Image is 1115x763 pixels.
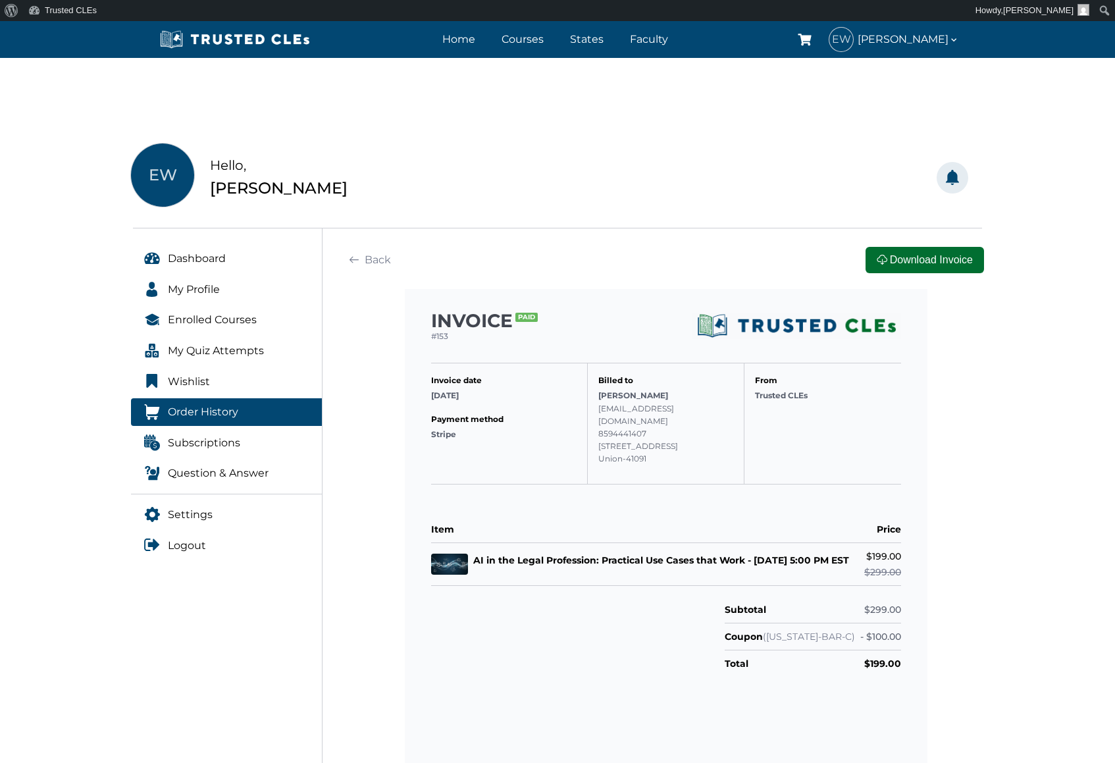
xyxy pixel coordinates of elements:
[829,28,853,51] span: EW
[755,374,891,386] div: From
[168,311,257,329] span: Enrolled Courses
[725,657,748,670] div: Total
[725,630,855,643] div: Coupon
[598,402,733,465] div: [EMAIL_ADDRESS][DOMAIN_NAME] 8594441407 [STREET_ADDRESS] Union-41091
[439,30,479,49] a: Home
[431,331,538,342] p: #153
[627,30,671,49] a: Faculty
[473,554,849,575] div: AI in the Legal Profession: Practical Use Cases that Work - [DATE] 5:00 PM EST
[168,537,206,554] span: Logout
[598,389,733,402] div: [PERSON_NAME]
[168,404,238,421] span: Order History
[168,506,213,523] span: Settings
[431,554,468,575] img: AI in the Legal Profession: Practical Use Cases that Work - 10/15 - 5:00 PM EST
[863,516,901,543] th: Price
[168,373,210,390] span: Wishlist
[863,550,901,563] div: $199.00
[168,250,226,267] span: Dashboard
[864,603,901,616] div: $299.00
[348,247,392,273] a: Back
[131,245,323,273] a: Dashboard
[431,310,538,331] h1: INVOICE
[515,313,538,322] span: Paid
[866,247,984,273] button: Download Invoice
[567,30,607,49] a: States
[1003,5,1074,15] span: [PERSON_NAME]
[692,313,901,339] img: Trusted CLEs
[168,465,269,482] span: Question & Answer
[210,155,348,176] div: Hello,
[431,428,577,440] div: Stripe
[131,276,323,303] a: My Profile
[431,389,577,402] div: [DATE]
[131,337,323,365] a: My Quiz Attempts
[168,434,240,452] span: Subscriptions
[131,429,323,457] a: Subscriptions
[210,176,348,201] div: [PERSON_NAME]
[168,281,220,298] span: My Profile
[431,374,577,386] div: Invoice date
[763,631,855,643] span: ([US_STATE]-BAR-C)
[598,374,733,386] div: Billed to
[431,413,577,425] div: Payment method
[755,389,891,402] div: Trusted CLEs
[131,501,323,529] a: Settings
[131,368,323,396] a: Wishlist
[860,630,901,643] div: - $100.00
[498,30,547,49] a: Courses
[864,566,901,578] del: $299.00
[156,30,313,49] img: Trusted CLEs
[168,342,264,359] span: My Quiz Attempts
[131,532,323,560] a: Logout
[858,30,959,48] span: [PERSON_NAME]
[725,603,766,616] div: Subtotal
[131,460,323,487] a: Question & Answer
[131,398,323,426] a: Order History
[131,144,194,207] span: EW
[131,306,323,334] a: Enrolled Courses
[431,516,863,543] th: Item
[864,657,901,670] strong: $199.00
